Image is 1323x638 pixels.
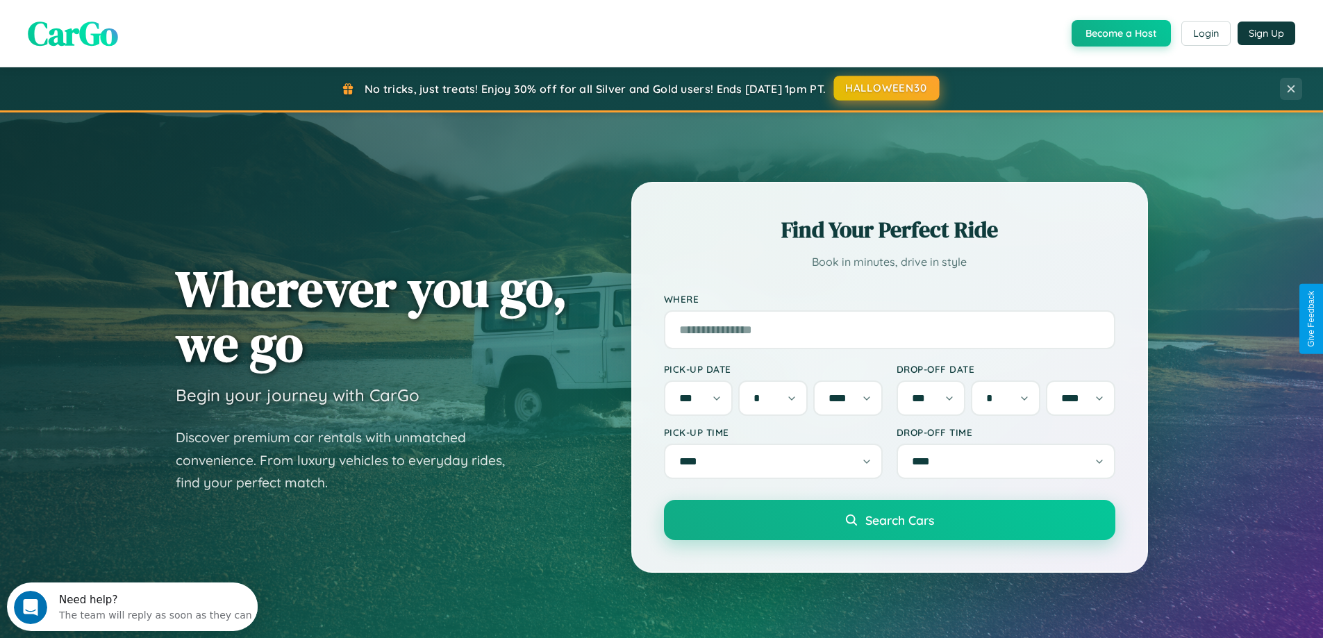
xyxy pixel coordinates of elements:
[834,76,940,101] button: HALLOWEEN30
[1238,22,1295,45] button: Sign Up
[7,582,258,631] iframe: Intercom live chat discovery launcher
[664,252,1115,272] p: Book in minutes, drive in style
[52,12,245,23] div: Need help?
[664,293,1115,305] label: Where
[897,363,1115,375] label: Drop-off Date
[365,82,826,96] span: No tricks, just treats! Enjoy 30% off for all Silver and Gold users! Ends [DATE] 1pm PT.
[664,215,1115,245] h2: Find Your Perfect Ride
[52,23,245,37] div: The team will reply as soon as they can
[14,591,47,624] iframe: Intercom live chat
[897,426,1115,438] label: Drop-off Time
[1072,20,1171,47] button: Become a Host
[176,385,419,405] h3: Begin your journey with CarGo
[664,426,883,438] label: Pick-up Time
[1306,291,1316,347] div: Give Feedback
[176,426,523,494] p: Discover premium car rentals with unmatched convenience. From luxury vehicles to everyday rides, ...
[176,261,567,371] h1: Wherever you go, we go
[664,500,1115,540] button: Search Cars
[6,6,258,44] div: Open Intercom Messenger
[1181,21,1231,46] button: Login
[28,10,118,56] span: CarGo
[664,363,883,375] label: Pick-up Date
[865,512,934,528] span: Search Cars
